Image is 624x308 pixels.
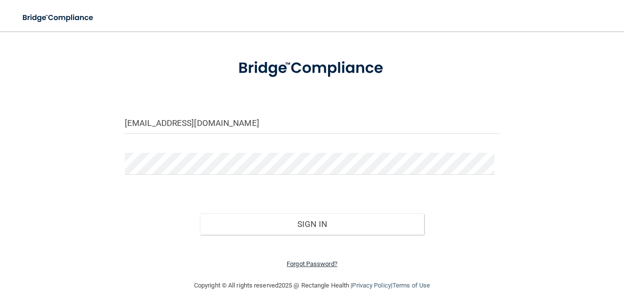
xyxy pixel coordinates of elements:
a: Privacy Policy [352,282,390,289]
button: Sign In [200,213,425,235]
img: bridge_compliance_login_screen.278c3ca4.svg [222,48,402,88]
iframe: Drift Widget Chat Controller [455,239,612,278]
div: Copyright © All rights reserved 2025 @ Rectangle Health | | [134,270,490,301]
a: Forgot Password? [287,260,337,267]
input: Email [125,112,499,134]
a: Terms of Use [392,282,430,289]
img: bridge_compliance_login_screen.278c3ca4.svg [15,8,102,28]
